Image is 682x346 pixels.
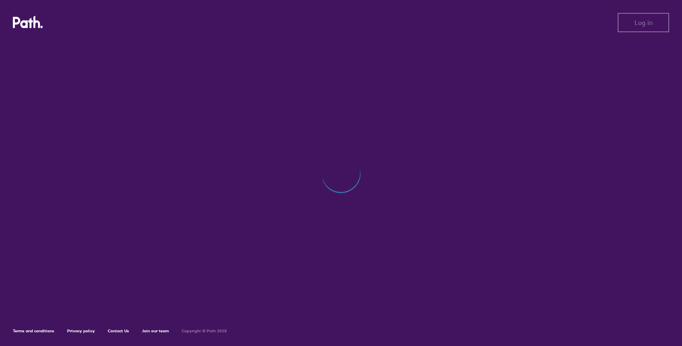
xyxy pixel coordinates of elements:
[108,328,129,334] a: Contact Us
[618,13,669,32] button: Log in
[142,328,169,334] a: Join our team
[67,328,95,334] a: Privacy policy
[13,328,54,334] a: Terms and conditions
[182,329,227,334] h6: Copyright © Path 2018
[635,19,653,26] span: Log in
